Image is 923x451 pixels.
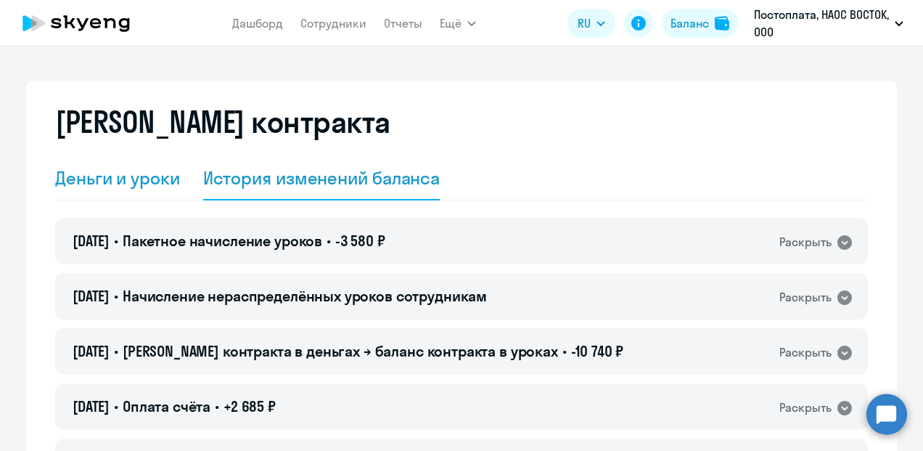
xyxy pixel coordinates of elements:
[114,287,118,305] span: •
[440,15,461,32] span: Ещё
[114,232,118,250] span: •
[73,232,110,250] span: [DATE]
[662,9,738,38] button: Балансbalance
[562,342,567,360] span: •
[571,342,624,360] span: -10 740 ₽
[203,166,440,190] div: История изменений баланса
[567,9,615,38] button: RU
[715,16,729,31] img: balance
[670,15,709,32] div: Баланс
[123,232,322,250] span: Пакетное начисление уроков
[754,6,889,41] p: Постоплата, НАОС ВОСТОК, ООО
[123,287,487,305] span: Начисление нераспределённых уроков сотрудникам
[114,342,118,360] span: •
[779,288,832,306] div: Раскрыть
[384,16,422,31] a: Отчеты
[73,342,110,360] span: [DATE]
[55,166,180,190] div: Деньги и уроки
[300,16,366,31] a: Сотрудники
[327,232,331,250] span: •
[747,6,911,41] button: Постоплата, НАОС ВОСТОК, ООО
[114,397,118,415] span: •
[440,9,476,38] button: Ещё
[779,344,832,362] div: Раскрыть
[123,342,558,360] span: [PERSON_NAME] контракта в деньгах → баланс контракта в уроках
[779,399,832,417] div: Раскрыть
[232,16,283,31] a: Дашборд
[779,233,832,251] div: Раскрыть
[73,397,110,415] span: [DATE]
[223,397,276,415] span: +2 685 ₽
[215,397,219,415] span: •
[335,232,385,250] span: -3 580 ₽
[73,287,110,305] span: [DATE]
[578,15,591,32] span: RU
[55,105,390,139] h2: [PERSON_NAME] контракта
[123,397,210,415] span: Оплата счёта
